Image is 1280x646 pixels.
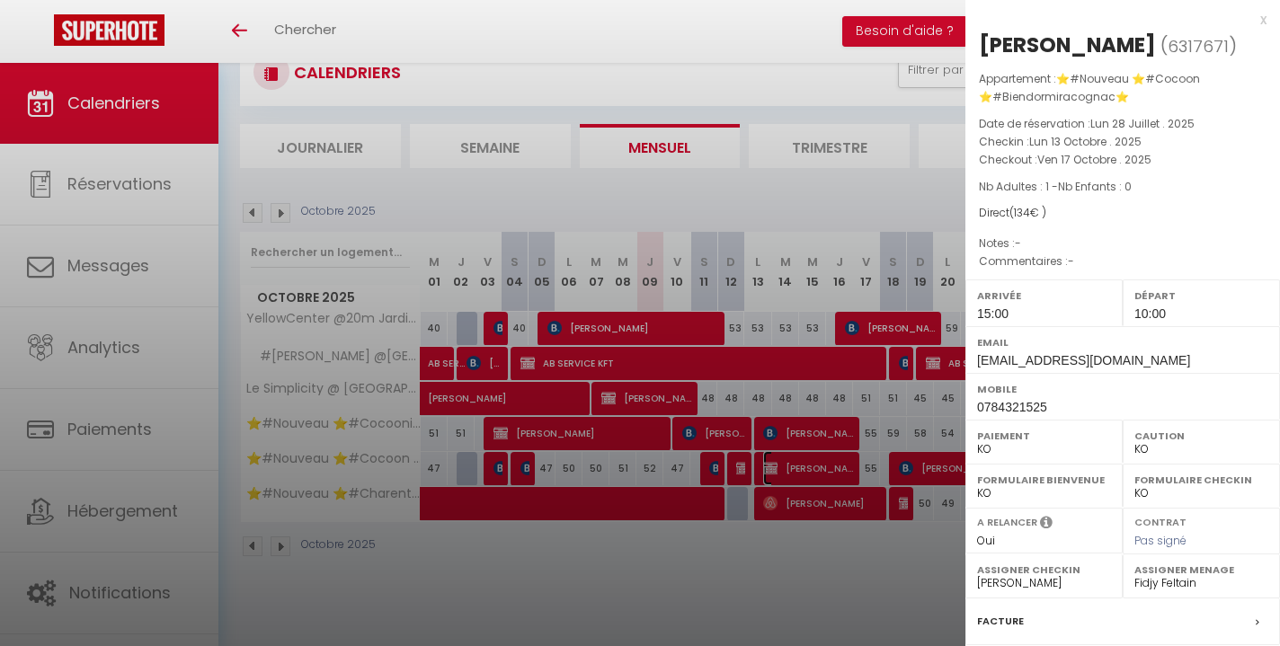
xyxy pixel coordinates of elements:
[1134,427,1268,445] label: Caution
[1037,152,1151,167] span: Ven 17 Octobre . 2025
[979,252,1267,270] p: Commentaires :
[977,515,1037,530] label: A relancer
[979,179,1132,194] span: Nb Adultes : 1 -
[1058,179,1132,194] span: Nb Enfants : 0
[1040,515,1053,535] i: Sélectionner OUI si vous souhaiter envoyer les séquences de messages post-checkout
[979,235,1267,252] p: Notes :
[977,400,1047,414] span: 0784321525
[1134,287,1268,305] label: Départ
[977,353,1190,367] span: [EMAIL_ADDRESS][DOMAIN_NAME]
[1014,205,1030,220] span: 134
[977,380,1268,398] label: Mobile
[1134,471,1268,489] label: Formulaire Checkin
[965,9,1267,31] div: x
[979,71,1200,104] span: ⭐️#Nouveau ⭐️#Cocoon ⭐️#Biendormiracognac⭐️
[977,561,1111,579] label: Assigner Checkin
[1134,533,1187,548] span: Pas signé
[979,151,1267,169] p: Checkout :
[1090,116,1195,131] span: Lun 28 Juillet . 2025
[1134,306,1166,321] span: 10:00
[979,31,1156,59] div: [PERSON_NAME]
[977,612,1024,631] label: Facture
[977,306,1009,321] span: 15:00
[1009,205,1046,220] span: ( € )
[979,205,1267,222] div: Direct
[979,133,1267,151] p: Checkin :
[1068,253,1074,269] span: -
[1134,515,1187,527] label: Contrat
[977,333,1268,351] label: Email
[1015,235,1021,251] span: -
[1134,561,1268,579] label: Assigner Menage
[979,115,1267,133] p: Date de réservation :
[977,471,1111,489] label: Formulaire Bienvenue
[1029,134,1142,149] span: Lun 13 Octobre . 2025
[977,287,1111,305] label: Arrivée
[977,427,1111,445] label: Paiement
[979,70,1267,106] p: Appartement :
[1160,33,1237,58] span: ( )
[1168,35,1229,58] span: 6317671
